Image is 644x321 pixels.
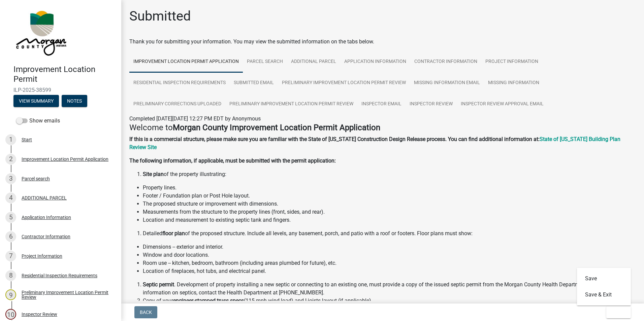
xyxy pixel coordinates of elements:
[22,254,62,258] div: Project Information
[129,94,225,115] a: Preliminary Corrections Uploaded
[143,251,636,259] li: Window and door locations.
[129,115,261,122] span: Completed [DATE][DATE] 12:27 PM EDT by Anonymous
[13,95,59,107] button: View Summary
[612,310,621,315] span: Exit
[5,251,16,261] div: 7
[22,215,71,220] div: Application Information
[143,243,636,251] li: Dimensions -- exterior and interior.
[22,195,67,200] div: ADDITIONAL PARCEL
[62,99,87,104] wm-modal-confirm: Notes
[22,312,57,317] div: Inspector Review
[143,170,636,178] li: of the property illustrating:
[5,309,16,320] div: 10
[143,171,164,177] strong: Site plan
[577,271,631,287] button: Save
[13,7,68,58] img: Morgan County, Indiana
[5,231,16,242] div: 6
[278,72,410,94] a: Preliminary Improvement Location Permit Review
[484,72,543,94] a: Missing Information
[5,270,16,281] div: 8
[13,87,108,93] span: ILP-2025-38599
[143,281,174,288] strong: Septic permit
[143,267,636,275] li: Location of fireplaces, hot tubs, and electrical panel.
[16,117,60,125] label: Show emails
[129,123,636,133] h4: Welcome to
[143,208,636,216] li: Measurements from the structure to the property lines (front, sides, and rear).
[173,297,244,304] strong: engineer-stamped truss specs
[577,287,631,303] button: Save & Exit
[243,51,287,73] a: Parcel search
[5,212,16,223] div: 5
[606,306,631,318] button: Exit
[5,154,16,165] div: 2
[129,8,191,24] h1: Submitted
[410,72,484,94] a: Missing Information Email
[13,99,59,104] wm-modal-confirm: Summary
[129,51,243,73] a: Improvement Location Permit Application
[143,184,636,192] li: Property lines.
[22,273,97,278] div: Residential Inspection Requirements
[406,94,457,115] a: Inspector Review
[22,137,32,142] div: Start
[62,95,87,107] button: Notes
[143,200,636,208] li: The proposed structure or improvement with dimensions.
[129,38,636,46] div: Thank you for submitting your information. You may view the submitted information on the tabs below.
[143,297,636,305] li: Copy of your (115 mph wind load) and I-joists layout (if applicable).
[143,216,636,224] li: Location and measurement to existing septic tank and fingers.
[5,192,16,203] div: 4
[129,136,540,142] strong: If this is a commercial structure, please make sure you are familiar with the State of [US_STATE]...
[140,310,152,315] span: Back
[357,94,406,115] a: Inspector Email
[22,157,108,162] div: Improvement Location Permit Application
[129,136,620,150] a: State of [US_STATE] Building Plan Review Site
[22,234,70,239] div: Contractor Information
[5,134,16,145] div: 1
[225,94,357,115] a: Preliminary Improvement Location Permit Review
[481,51,542,73] a: Project Information
[5,173,16,184] div: 3
[22,176,50,181] div: Parcel search
[173,123,380,132] strong: Morgan County Improvement Location Permit Application
[5,289,16,300] div: 9
[143,259,636,267] li: Room use -- kitchen, bedroom, bathroom (including areas plumbed for future), etc.
[13,65,116,84] h4: Improvement Location Permit
[287,51,340,73] a: ADDITIONAL PARCEL
[22,290,110,299] div: Preliminary Improvement Location Permit Review
[134,306,157,318] button: Back
[129,157,336,164] strong: The following information, if applicable, must be submitted with the permit application:
[129,72,230,94] a: Residential Inspection Requirements
[457,94,548,115] a: Inspector Review Approval Email
[143,281,636,297] li: . Development of property installing a new septic or connecting to an existing one, must provide ...
[162,230,185,237] strong: floor plan
[410,51,481,73] a: Contractor Information
[143,229,636,238] li: Detailed of the proposed structure. Include all levels, any basement, porch, and patio with a roo...
[340,51,410,73] a: Application Information
[577,268,631,306] div: Exit
[143,192,636,200] li: Footer / Foundation plan or Post Hole layout.
[230,72,278,94] a: Submitted Email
